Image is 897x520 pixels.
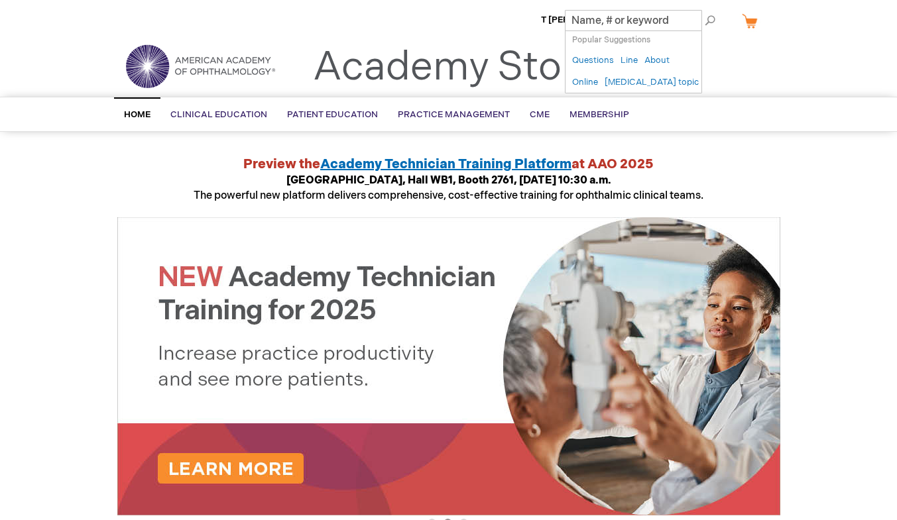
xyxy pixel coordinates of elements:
span: Popular Suggestions [572,35,650,45]
span: Membership [569,109,629,120]
span: CME [530,109,550,120]
a: T [PERSON_NAME] [541,15,622,25]
strong: Preview the at AAO 2025 [243,156,654,172]
strong: [GEOGRAPHIC_DATA], Hall WB1, Booth 2761, [DATE] 10:30 a.m. [286,174,611,187]
span: The powerful new platform delivers comprehensive, cost-effective training for ophthalmic clinical... [194,174,703,202]
span: Practice Management [398,109,510,120]
a: [MEDICAL_DATA] topic [605,76,699,89]
a: Questions [572,54,614,67]
a: Academy Technician Training Platform [320,156,571,172]
span: Home [124,109,150,120]
a: About [644,54,670,67]
a: Online [572,76,598,89]
input: Name, # or keyword [565,10,702,31]
a: Academy Store [313,44,599,91]
a: Line [621,54,638,67]
span: Patient Education [287,109,378,120]
span: Clinical Education [170,109,267,120]
span: Search [670,7,721,33]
